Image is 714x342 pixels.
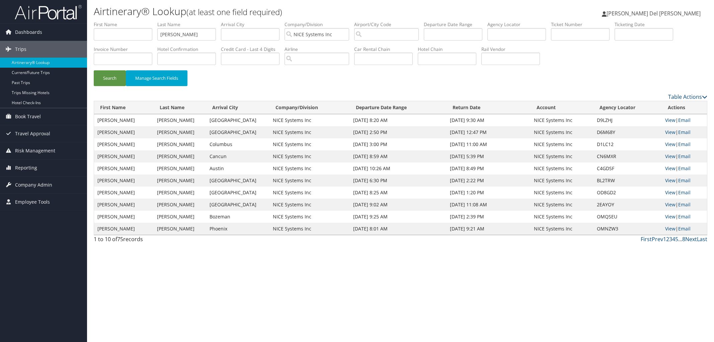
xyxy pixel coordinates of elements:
td: | [662,211,707,223]
td: NICE Systems Inc [531,175,593,187]
td: [PERSON_NAME] [94,126,154,138]
td: [DATE] 10:26 AM [350,162,447,175]
label: Airport/City Code [354,21,424,28]
td: 2EAYOY [593,199,662,211]
td: NICE Systems Inc [531,126,593,138]
td: | [662,162,707,175]
label: Company/Division [285,21,354,28]
td: | [662,187,707,199]
label: Ticketing Date [615,21,678,28]
th: Actions [662,101,707,114]
th: First Name: activate to sort column ascending [94,101,154,114]
td: | [662,138,707,150]
a: Next [685,235,697,243]
td: Bozeman [206,211,269,223]
td: Cancun [206,150,269,162]
span: … [678,235,682,243]
a: Last [697,235,707,243]
th: Account: activate to sort column ascending [531,101,593,114]
td: NICE Systems Inc [531,199,593,211]
td: NICE Systems Inc [269,199,350,211]
td: | [662,126,707,138]
a: View [665,153,676,159]
a: Email [678,129,691,135]
label: Hotel Confirmation [157,46,221,53]
a: 2 [666,235,669,243]
td: OMNZW3 [593,223,662,235]
td: NICE Systems Inc [531,211,593,223]
td: [DATE] 8:25 AM [350,187,447,199]
a: View [665,141,676,147]
td: Phoenix [206,223,269,235]
label: Hotel Chain [418,46,481,53]
td: [PERSON_NAME] [154,199,206,211]
label: Invoice Number [94,46,157,53]
td: [GEOGRAPHIC_DATA] [206,114,269,126]
label: Airline [285,46,354,53]
td: NICE Systems Inc [269,162,350,175]
a: [PERSON_NAME] Del [PERSON_NAME] [602,3,707,23]
td: [DATE] 11:08 AM [447,199,531,211]
td: NICE Systems Inc [269,138,350,150]
td: | [662,223,707,235]
td: NICE Systems Inc [531,138,593,150]
th: Return Date: activate to sort column ascending [447,101,531,114]
div: 1 to 10 of records [94,235,240,247]
td: [DATE] 9:21 AM [447,223,531,235]
span: Risk Management [15,142,55,159]
td: [GEOGRAPHIC_DATA] [206,126,269,138]
a: View [665,225,676,232]
td: [PERSON_NAME] [94,150,154,162]
a: View [665,213,676,220]
a: 8 [682,235,685,243]
span: Travel Approval [15,125,50,142]
td: NICE Systems Inc [269,175,350,187]
a: 1 [663,235,666,243]
td: [PERSON_NAME] [94,138,154,150]
td: [GEOGRAPHIC_DATA] [206,199,269,211]
td: [PERSON_NAME] [154,138,206,150]
span: Employee Tools [15,194,50,210]
td: [DATE] 8:20 AM [350,114,447,126]
th: Agency Locator: activate to sort column ascending [593,101,662,114]
td: [DATE] 6:30 PM [350,175,447,187]
td: [DATE] 9:30 AM [447,114,531,126]
label: Credit Card - Last 4 Digits [221,46,285,53]
span: Reporting [15,159,37,176]
th: Company/Division [269,101,350,114]
th: Departure Date Range: activate to sort column ascending [350,101,447,114]
td: [DATE] 5:39 PM [447,150,531,162]
a: 3 [669,235,672,243]
td: D6M68Y [593,126,662,138]
td: CN6MXR [593,150,662,162]
label: Agency Locator [487,21,551,28]
a: Email [678,153,691,159]
td: | [662,114,707,126]
a: Email [678,213,691,220]
span: [PERSON_NAME] Del [PERSON_NAME] [607,10,701,17]
label: Rail Vendor [481,46,545,53]
label: Departure Date Range [424,21,487,28]
td: D9LZHJ [593,114,662,126]
td: [PERSON_NAME] [154,162,206,175]
td: NICE Systems Inc [269,150,350,162]
td: [DATE] 2:22 PM [447,175,531,187]
a: View [665,177,676,184]
td: [DATE] 2:39 PM [447,211,531,223]
td: | [662,150,707,162]
a: View [665,117,676,123]
td: [PERSON_NAME] [154,150,206,162]
a: Email [678,225,691,232]
span: Book Travel [15,108,41,125]
td: NICE Systems Inc [269,126,350,138]
td: [PERSON_NAME] [94,162,154,175]
td: | [662,199,707,211]
img: airportal-logo.png [15,4,82,20]
a: View [665,129,676,135]
td: NICE Systems Inc [269,211,350,223]
button: Search [94,70,126,86]
td: [PERSON_NAME] [94,199,154,211]
a: View [665,201,676,208]
button: Manage Search Fields [126,70,187,86]
a: First [641,235,652,243]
